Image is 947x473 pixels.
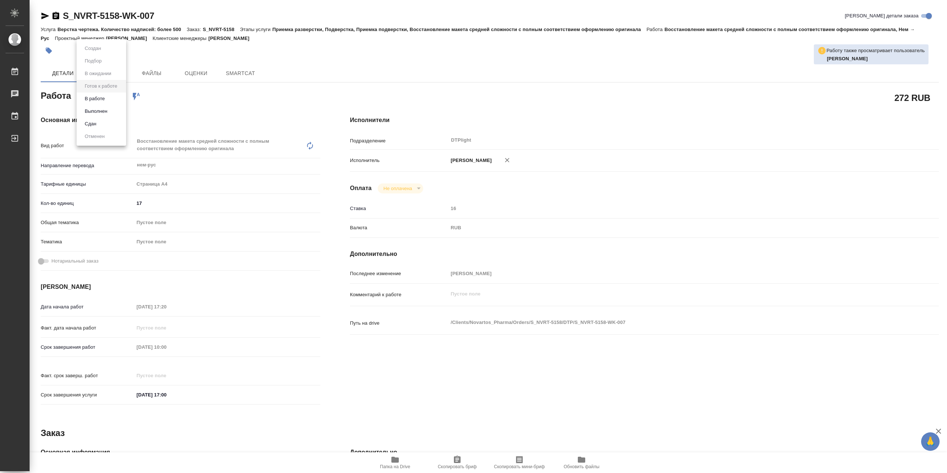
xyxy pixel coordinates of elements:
button: Сдан [82,120,98,128]
button: Готов к работе [82,82,119,90]
button: Подбор [82,57,104,65]
button: Выполнен [82,107,109,115]
button: Создан [82,44,103,53]
button: Отменен [82,132,107,141]
button: В работе [82,95,107,103]
button: В ожидании [82,70,114,78]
